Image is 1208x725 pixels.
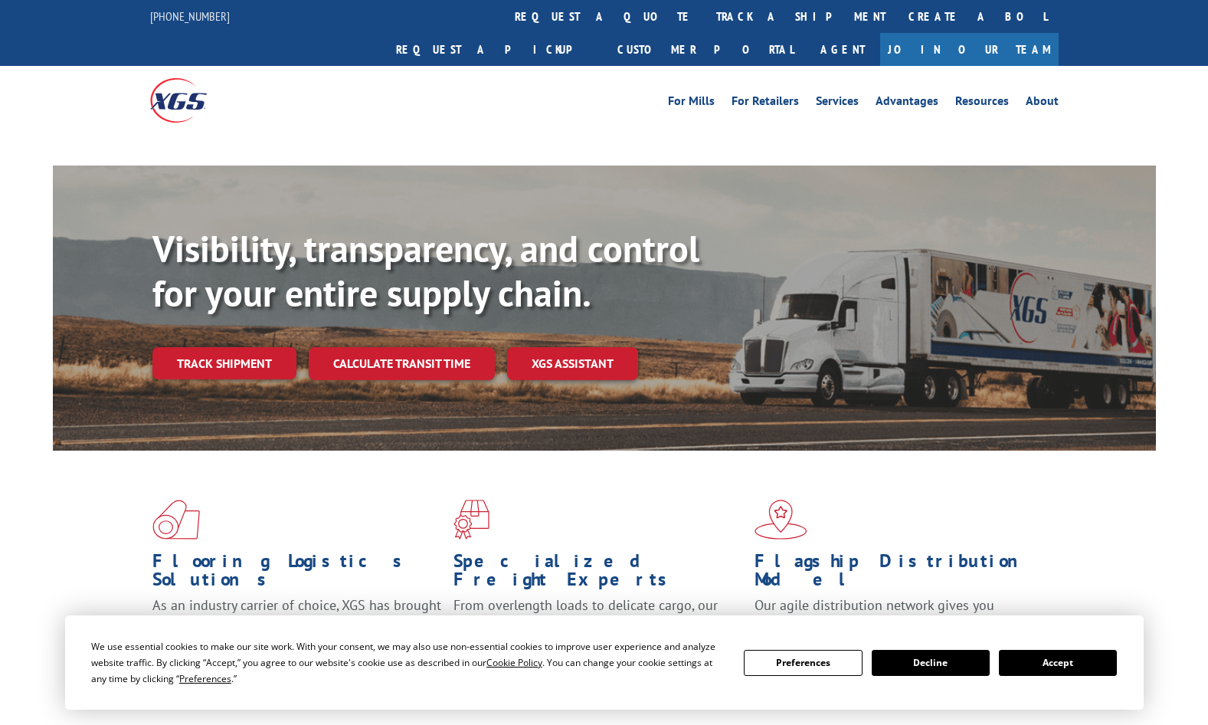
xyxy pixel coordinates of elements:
[152,596,441,651] span: As an industry carrier of choice, XGS has brought innovation and dedication to flooring logistics...
[805,33,880,66] a: Agent
[955,95,1009,112] a: Resources
[606,33,805,66] a: Customer Portal
[507,347,638,380] a: XGS ASSISTANT
[755,596,1036,632] span: Our agile distribution network gives you nationwide inventory management on demand.
[876,95,938,112] a: Advantages
[755,500,807,540] img: xgs-icon-flagship-distribution-model-red
[453,596,743,664] p: From overlength loads to delicate cargo, our experienced staff knows the best way to move your fr...
[152,347,296,379] a: Track shipment
[152,225,699,317] b: Visibility, transparency, and control for your entire supply chain.
[744,650,862,676] button: Preferences
[179,672,231,685] span: Preferences
[732,95,799,112] a: For Retailers
[872,650,990,676] button: Decline
[1026,95,1059,112] a: About
[880,33,1059,66] a: Join Our Team
[309,347,495,380] a: Calculate transit time
[816,95,859,112] a: Services
[999,650,1117,676] button: Accept
[385,33,606,66] a: Request a pickup
[91,638,725,687] div: We use essential cookies to make our site work. With your consent, we may also use non-essential ...
[755,552,1044,596] h1: Flagship Distribution Model
[152,500,200,540] img: xgs-icon-total-supply-chain-intelligence-red
[152,552,442,596] h1: Flooring Logistics Solutions
[453,552,743,596] h1: Specialized Freight Experts
[668,95,715,112] a: For Mills
[486,656,542,669] span: Cookie Policy
[150,8,230,24] a: [PHONE_NUMBER]
[65,615,1144,710] div: Cookie Consent Prompt
[453,500,489,540] img: xgs-icon-focused-on-flooring-red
